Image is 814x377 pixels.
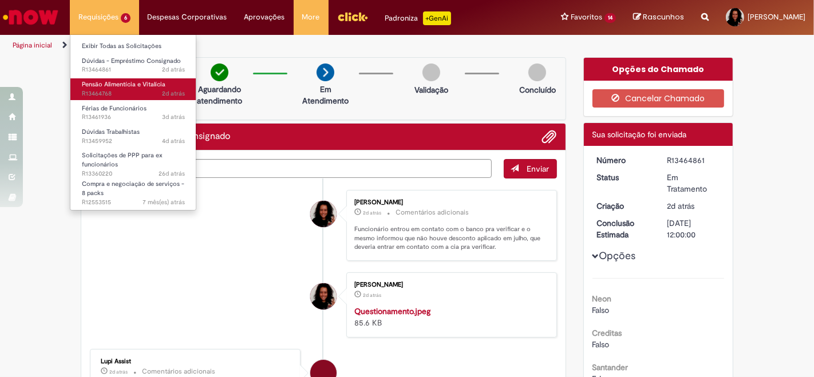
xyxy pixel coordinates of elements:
p: Validação [414,84,448,96]
button: Enviar [504,159,557,178]
span: More [302,11,320,23]
p: Aguardando atendimento [192,84,247,106]
div: [DATE] 12:00:00 [667,217,720,240]
span: Enviar [527,164,550,174]
span: 2d atrás [162,65,185,74]
span: 2d atrás [162,89,185,98]
span: Sua solicitação foi enviada [592,129,687,140]
span: Falso [592,339,610,350]
span: 2d atrás [363,292,381,299]
time: 06/08/2025 14:52:13 [159,169,185,178]
span: R13464768 [82,89,185,98]
span: Solicitações de PPP para ex funcionários [82,151,163,169]
div: Padroniza [385,11,451,25]
div: [PERSON_NAME] [354,281,545,288]
textarea: Digite sua mensagem aqui... [90,159,492,178]
a: Rascunhos [633,12,684,23]
div: R13464861 [667,154,720,166]
img: check-circle-green.png [211,64,228,81]
span: Pensão Alimentícia e Vitalícia [82,80,165,89]
span: R13461936 [82,113,185,122]
small: Comentários adicionais [142,367,215,376]
div: 30/08/2025 11:01:18 [667,200,720,212]
ul: Requisições [70,34,196,211]
span: Requisições [78,11,118,23]
span: R12553515 [82,198,185,207]
a: Aberto R13360220 : Solicitações de PPP para ex funcionários [70,149,196,174]
p: Funcionário entrou em contato com o banco pra verificar e o mesmo informou que não houve desconto... [354,225,545,252]
span: Dúvidas Trabalhistas [82,128,140,136]
span: Favoritos [571,11,602,23]
span: 26d atrás [159,169,185,178]
b: Santander [592,362,629,372]
span: R13464861 [82,65,185,74]
span: Compra e negociação de serviços - 8 packs [82,180,184,197]
img: img-circle-grey.png [528,64,546,81]
span: R13360220 [82,169,185,178]
span: 4d atrás [162,137,185,145]
b: Creditas [592,328,622,338]
img: click_logo_yellow_360x200.png [337,8,368,25]
a: Aberto R12553515 : Compra e negociação de serviços - 8 packs [70,178,196,203]
a: Aberto R13461936 : Férias de Funcionários [70,102,196,124]
dt: Número [588,154,659,166]
a: Aberto R13464768 : Pensão Alimentícia e Vitalícia [70,78,196,100]
div: [PERSON_NAME] [354,199,545,206]
span: Aprovações [244,11,285,23]
time: 30/08/2025 11:02:31 [109,368,128,375]
time: 20/01/2025 13:46:38 [143,198,185,207]
span: 2d atrás [667,201,694,211]
span: 14 [604,13,616,23]
div: Flavia Almeida Andrade [310,283,337,309]
ul: Trilhas de página [9,35,534,56]
dt: Conclusão Estimada [588,217,659,240]
small: Comentários adicionais [396,208,469,217]
div: Flavia Almeida Andrade [310,201,337,227]
p: +GenAi [423,11,451,25]
time: 30/08/2025 11:03:46 [363,209,381,216]
a: Página inicial [13,41,52,50]
p: Em Atendimento [298,84,353,106]
a: Aberto R13464861 : Dúvidas - Empréstimo Consignado [70,55,196,76]
span: Despesas Corporativas [148,11,227,23]
span: 7 mês(es) atrás [143,198,185,207]
dt: Status [588,172,659,183]
span: Férias de Funcionários [82,104,147,113]
p: Concluído [519,84,556,96]
span: 2d atrás [363,209,381,216]
span: Rascunhos [643,11,684,22]
div: 85.6 KB [354,305,545,328]
span: 3d atrás [162,113,185,121]
time: 30/08/2025 11:02:48 [363,292,381,299]
img: ServiceNow [1,6,60,29]
time: 29/08/2025 11:39:45 [162,113,185,121]
div: Opções do Chamado [584,58,733,81]
div: Lupi Assist [101,358,291,365]
dt: Criação [588,200,659,212]
span: Falso [592,305,610,315]
time: 30/08/2025 11:01:18 [667,201,694,211]
b: Neon [592,293,612,304]
img: img-circle-grey.png [422,64,440,81]
span: R13459952 [82,137,185,146]
span: Dúvidas - Empréstimo Consignado [82,57,181,65]
button: Adicionar anexos [542,129,557,144]
span: [PERSON_NAME] [748,12,805,22]
span: 2d atrás [109,368,128,375]
span: 6 [121,13,131,23]
time: 28/08/2025 19:22:32 [162,137,185,145]
a: Aberto R13459952 : Dúvidas Trabalhistas [70,126,196,147]
button: Cancelar Chamado [592,89,725,108]
div: Em Tratamento [667,172,720,195]
img: arrow-next.png [317,64,334,81]
a: Questionamento.jpeg [354,306,430,316]
a: Exibir Todas as Solicitações [70,40,196,53]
